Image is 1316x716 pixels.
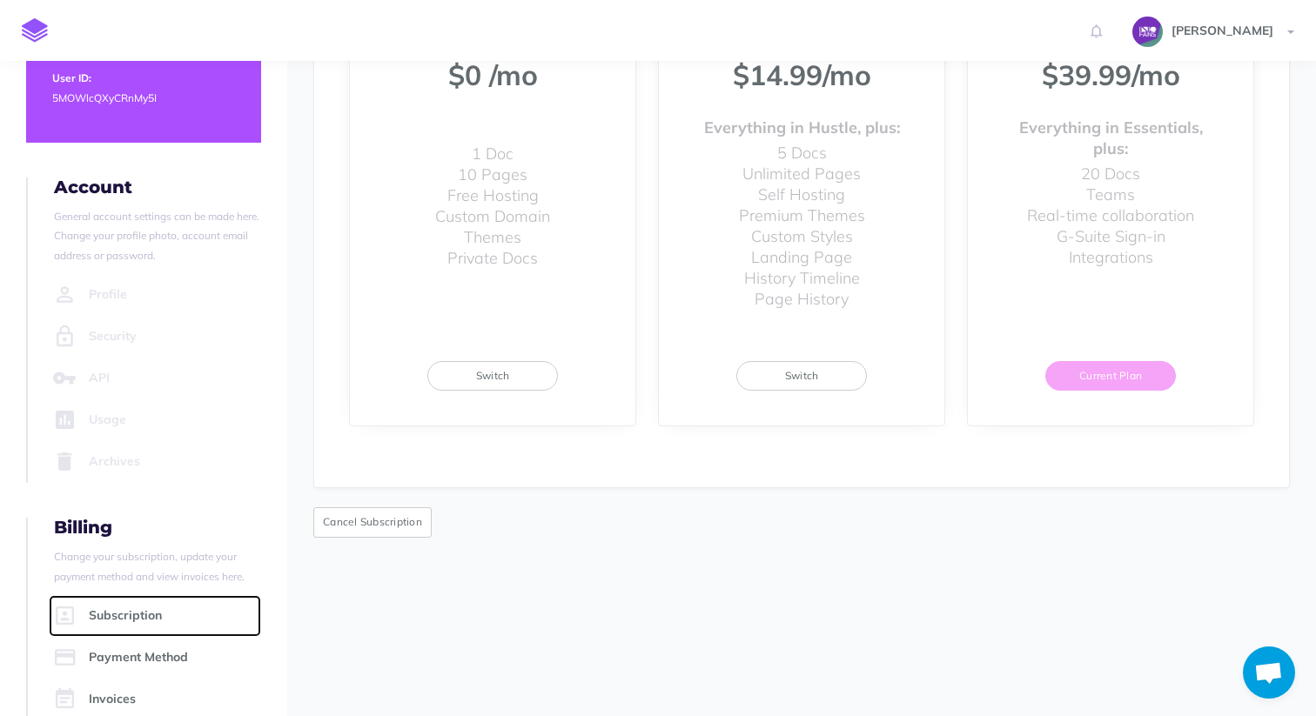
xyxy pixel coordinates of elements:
[733,57,871,92] span: $14.99
[1027,184,1194,205] li: Teams
[704,117,900,138] strong: Everything in Hustle, plus:
[1045,361,1176,391] button: Current Plan
[49,316,261,358] a: Security
[49,399,261,441] a: Usage
[435,144,550,164] li: 1 Doc
[739,289,865,310] li: Page History
[52,71,91,84] small: User ID:
[435,248,550,269] li: Private Docs
[1131,57,1180,92] span: /mo
[1027,164,1194,184] li: 20 Docs
[739,226,865,247] li: Custom Styles
[52,91,157,104] small: 5MOWlcQXyCRnMy5I
[448,57,538,92] span: $0 /mo
[435,227,550,248] li: Themes
[1243,646,1295,699] a: Open chat
[739,143,865,164] li: 5 Docs
[54,210,259,262] small: General account settings can be made here. Change your profile photo, account email address or pa...
[54,177,261,197] h4: Account
[435,206,550,227] li: Custom Domain
[739,247,865,268] li: Landing Page
[54,518,261,537] h4: Billing
[49,274,261,316] a: Profile
[739,164,865,184] li: Unlimited Pages
[49,637,261,679] a: Payment Method
[1003,117,1219,159] strong: Everything in Essentials, plus:
[1042,57,1180,92] span: $39.99
[739,268,865,289] li: History Timeline
[739,205,865,226] li: Premium Themes
[822,57,871,92] span: /mo
[739,184,865,205] li: Self Hosting
[1163,23,1282,38] span: [PERSON_NAME]
[1132,17,1163,47] img: Zlwmnucd56bbibNvrQWz1LYP7KyvcwKky0dujHsD.png
[736,361,867,391] button: Switch
[54,550,245,582] small: Change your subscription, update your payment method and view invoices here.
[427,361,558,391] button: Switch
[1027,226,1194,247] li: G-Suite Sign-in
[313,507,432,537] button: Cancel Subscription
[49,595,261,637] a: Subscription
[435,164,550,185] li: 10 Pages
[49,441,261,483] a: Archives
[22,18,48,43] img: logo-mark.svg
[1027,205,1194,226] li: Real-time collaboration
[435,185,550,206] li: Free Hosting
[49,358,261,399] a: API
[1027,247,1194,268] li: Integrations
